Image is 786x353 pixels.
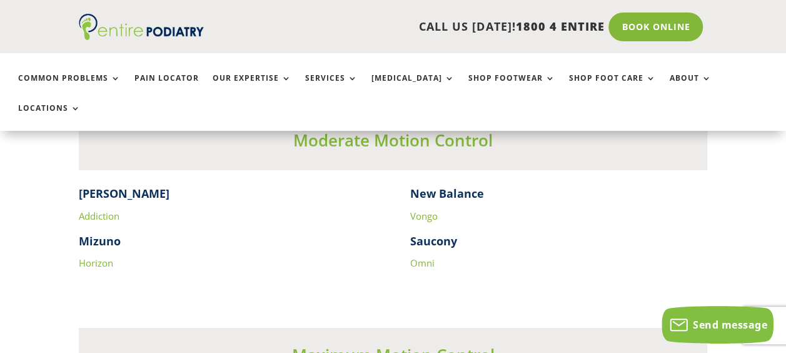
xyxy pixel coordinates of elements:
a: Entire Podiatry [79,30,204,43]
p: CALL US [DATE]! [219,19,604,35]
a: Pain Locator [134,74,199,101]
a: Shop Footwear [468,74,555,101]
h4: New Balance [410,186,707,208]
a: Book Online [608,13,703,41]
a: Our Expertise [213,74,291,101]
a: Omni [410,257,435,269]
a: Locations [18,104,81,131]
a: Common Problems [18,74,121,101]
a: Shop Foot Care [569,74,656,101]
button: Send message [662,306,773,344]
a: About [670,74,712,101]
h3: Moderate Motion Control [79,129,708,158]
a: Addiction [79,210,119,222]
h4: Mizuno [79,233,376,255]
span: Send message [693,318,767,332]
img: logo (1) [79,14,204,40]
a: Services [305,74,358,101]
h4: [PERSON_NAME] [79,186,376,208]
a: Horizon [79,257,113,269]
a: [MEDICAL_DATA] [371,74,455,101]
a: Vongo [410,210,438,222]
h4: Saucony [410,233,707,255]
span: 1800 4 ENTIRE [515,19,604,34]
